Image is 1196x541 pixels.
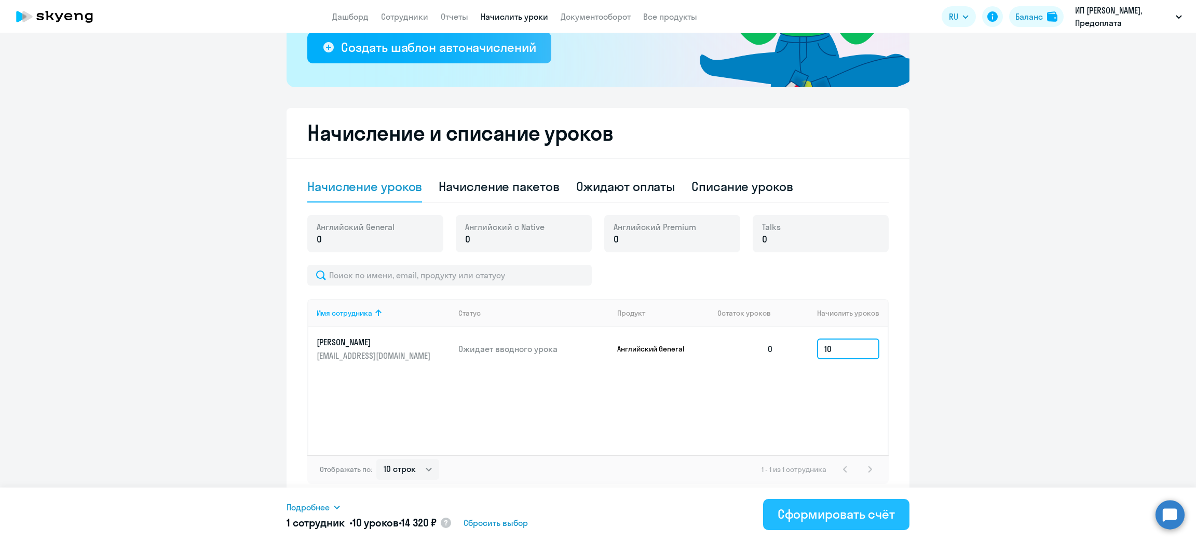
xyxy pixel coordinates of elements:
a: Сотрудники [381,11,428,22]
td: 0 [709,327,782,371]
span: 0 [317,233,322,246]
span: RU [949,10,958,23]
div: Имя сотрудника [317,308,450,318]
span: Talks [762,221,781,233]
a: [PERSON_NAME][EMAIL_ADDRESS][DOMAIN_NAME] [317,336,450,361]
img: balance [1047,11,1057,22]
a: Отчеты [441,11,468,22]
button: Создать шаблон автоначислений [307,32,551,63]
div: Статус [458,308,481,318]
div: Имя сотрудника [317,308,372,318]
span: 0 [614,233,619,246]
p: Английский General [617,344,695,354]
div: Остаток уроков [717,308,782,318]
span: 1 - 1 из 1 сотрудника [762,465,826,474]
span: 14 320 ₽ [401,516,437,529]
p: [PERSON_NAME] [317,336,433,348]
div: Начисление пакетов [439,178,559,195]
a: Все продукты [643,11,697,22]
span: Английский General [317,221,395,233]
a: Начислить уроки [481,11,548,22]
p: ИП [PERSON_NAME], Предоплата [1075,4,1172,29]
button: Сформировать счёт [763,499,909,530]
div: Продукт [617,308,710,318]
div: Списание уроков [691,178,793,195]
input: Поиск по имени, email, продукту или статусу [307,265,592,286]
h2: Начисление и списание уроков [307,120,889,145]
a: Документооборот [561,11,631,22]
div: Сформировать счёт [778,506,895,522]
span: Английский с Native [465,221,545,233]
span: 0 [465,233,470,246]
button: RU [942,6,976,27]
span: 10 уроков [352,516,399,529]
p: [EMAIL_ADDRESS][DOMAIN_NAME] [317,350,433,361]
div: Статус [458,308,609,318]
p: Ожидает вводного урока [458,343,609,355]
h5: 1 сотрудник • • [287,516,437,530]
button: Балансbalance [1009,6,1064,27]
span: Отображать по: [320,465,372,474]
span: Подробнее [287,501,330,513]
div: Начисление уроков [307,178,422,195]
th: Начислить уроков [782,299,888,327]
div: Создать шаблон автоначислений [341,39,536,56]
span: 0 [762,233,767,246]
a: Дашборд [332,11,369,22]
div: Баланс [1015,10,1043,23]
div: Продукт [617,308,645,318]
button: ИП [PERSON_NAME], Предоплата [1070,4,1187,29]
span: Остаток уроков [717,308,771,318]
span: Сбросить выбор [464,517,528,529]
span: Английский Premium [614,221,696,233]
div: Ожидают оплаты [576,178,675,195]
